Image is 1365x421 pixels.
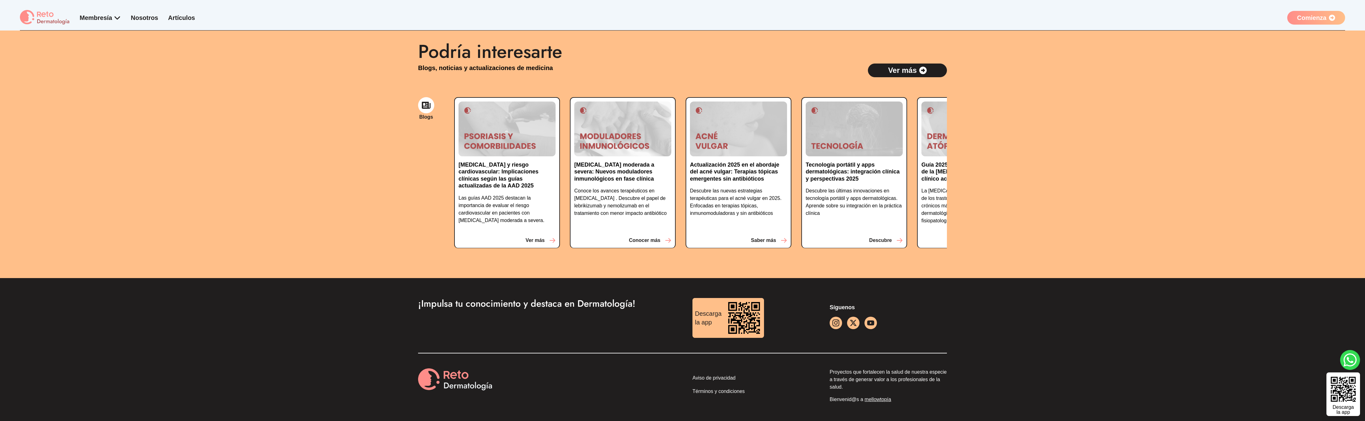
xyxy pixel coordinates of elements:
a: Comienza [1287,11,1345,25]
h3: ¡Impulsa tu conocimiento y destaca en Dermatología! [418,298,673,309]
img: Tecnología portátil y apps dermatológicas: integración clínica y perspectivas 2025 [806,102,903,156]
a: youtube icon [864,317,877,329]
p: Descubre las últimas innovaciones en tecnología portátil y apps dermatológicas. Aprende sobre su ... [806,187,903,217]
a: Guía 2025 para el manejo integral de la [MEDICAL_DATA]: enfoque clínico actualizado [921,161,1018,187]
p: Guía 2025 para el manejo integral de la [MEDICAL_DATA]: enfoque clínico actualizado [921,161,1018,182]
a: mellowtopía [864,397,891,402]
p: Las guías AAD 2025 destacan la importancia de evaluar el riesgo cardiovascular en pacientes con [... [459,194,556,224]
button: Conocer más [629,237,671,244]
img: logo Reto dermatología [20,10,70,25]
p: [MEDICAL_DATA] y riesgo cardiovascular: Implicaciones clínicas según las guías actualizadas de la... [459,161,556,189]
img: Actualización 2025 en el abordaje del acné vulgar: Terapias tópicas emergentes sin antibióticos [690,102,787,156]
div: Descarga la app [692,307,724,329]
p: Tecnología portátil y apps dermatológicas: integración clínica y perspectivas 2025 [806,161,903,182]
p: Ver más [888,65,917,75]
img: download reto dermatología qr [724,298,764,338]
img: Reto Derma logo [418,368,493,391]
button: Saber más [751,237,787,244]
a: Términos y condiciones [692,388,810,397]
p: Actualización 2025 en el abordaje del acné vulgar: Terapias tópicas emergentes sin antibióticos [690,161,787,182]
a: Artículos [168,14,195,21]
p: Bienvenid@s a [830,396,947,403]
a: Aviso de privacidad [692,374,810,384]
div: Descarga la app [1333,405,1354,415]
img: Dermatitis atópica moderada a severa: Nuevos moduladores inmunológicos en fase clínica [574,102,671,156]
div: Membresía [80,13,121,22]
p: Saber más [751,237,776,244]
p: Descubre las nuevas estrategias terapéuticas para el acné vulgar en 2025. Enfocadas en terapias t... [690,187,787,217]
button: Ver más [526,237,556,244]
p: Blogs, noticias y actualizaciones de medicina [418,64,553,72]
p: Conocer más [629,237,660,244]
button: Descubre [869,237,903,244]
h2: Podría interesarte [418,42,947,61]
p: Proyectos que fortalecen la salud de nuestra especie a través de generar valor a los profesionale... [830,368,947,391]
img: Guía 2025 para el manejo integral de la dermatitis atópica: enfoque clínico actualizado [921,102,1018,156]
a: Nosotros [131,14,158,21]
img: Psoriasis y riesgo cardiovascular: Implicaciones clínicas según las guías actualizadas de la AAD ... [459,102,556,156]
p: [MEDICAL_DATA] moderada a severa: Nuevos moduladores inmunológicos en fase clínica [574,161,671,182]
a: [MEDICAL_DATA] moderada a severa: Nuevos moduladores inmunológicos en fase clínica [574,161,671,187]
button: Blogs [418,97,434,121]
a: whatsapp button [1340,350,1360,370]
p: Conoce los avances terapéuticos en [MEDICAL_DATA] . Descubre el papel de lebrikizumab y nemolizum... [574,187,671,217]
a: [MEDICAL_DATA] y riesgo cardiovascular: Implicaciones clínicas según las guías actualizadas de la... [459,161,556,194]
a: instagram button [830,317,842,329]
p: Descubre [869,237,892,244]
a: Actualización 2025 en el abordaje del acné vulgar: Terapias tópicas emergentes sin antibióticos [690,161,787,187]
p: La [MEDICAL_DATA] (DA) representa uno de los trastornos cutáneos inflamatorios crónicos más preva... [921,187,1018,225]
a: facebook button [847,317,860,329]
a: Tecnología portátil y apps dermatológicas: integración clínica y perspectivas 2025 [806,161,903,187]
p: Blogs [419,113,433,121]
p: Síguenos [830,303,947,312]
p: Ver más [526,237,545,244]
a: Ver más [868,64,947,77]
